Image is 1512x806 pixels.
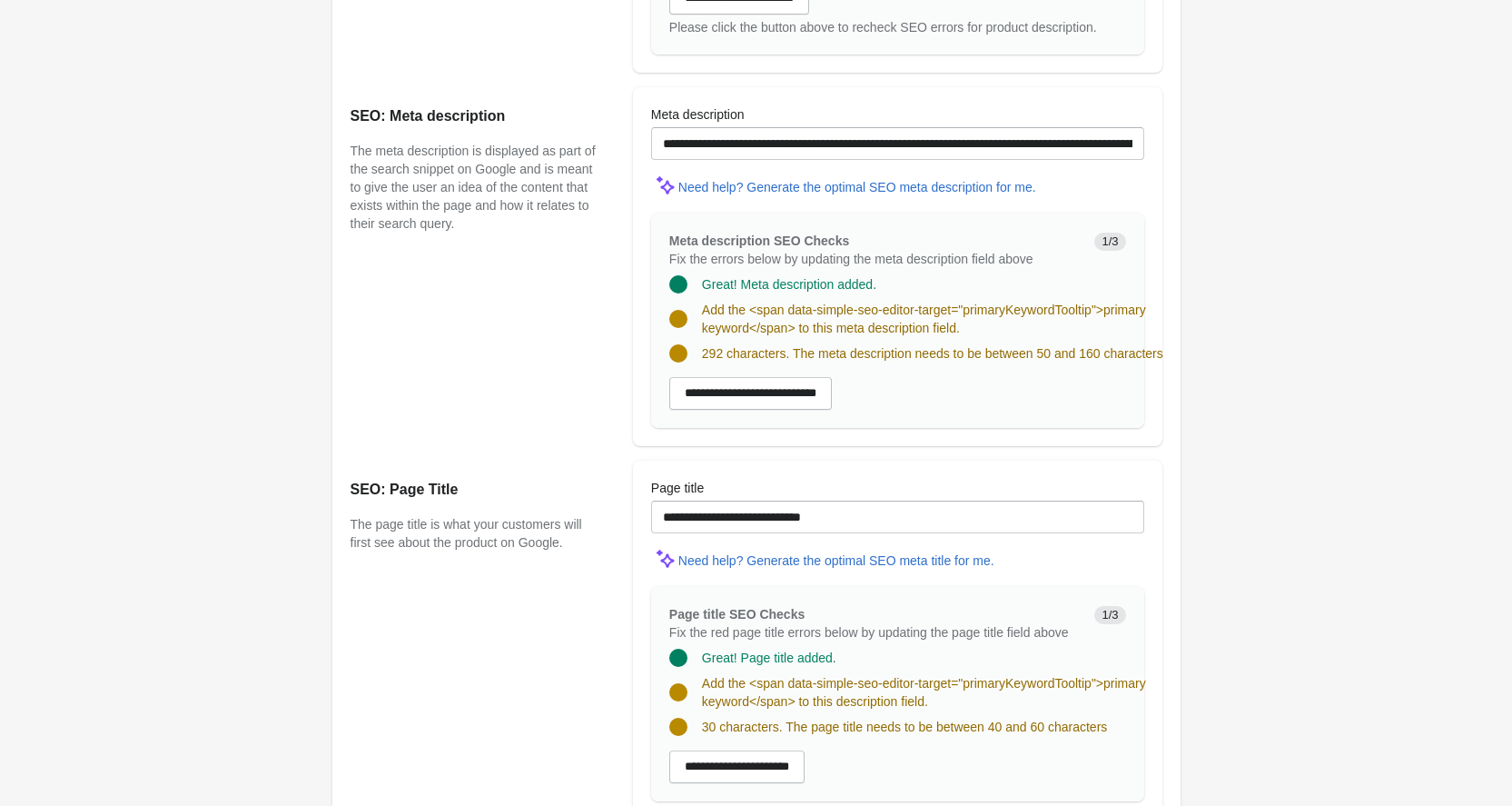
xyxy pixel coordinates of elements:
img: MagicMinor-0c7ff6cd6e0e39933513fd390ee66b6c2ef63129d1617a7e6fa9320d2ce6cec8.svg [651,171,678,198]
span: Great! Meta description added. [702,277,876,292]
p: Fix the red page title errors below by updating the page title field above [669,623,1081,642]
label: Page title [651,479,704,497]
span: 292 characters. The meta description needs to be between 50 and 160 characters [702,346,1163,361]
span: 1/3 [1094,233,1125,251]
h2: SEO: Page Title [351,479,597,501]
p: Fix the errors below by updating the meta description field above [669,250,1081,268]
h2: SEO: Meta description [351,105,597,127]
button: Need help? Generate the optimal SEO meta title for me. [671,544,1002,577]
span: Great! Page title added. [702,651,836,665]
label: Meta description [651,105,745,124]
div: Need help? Generate the optimal SEO meta title for me. [678,553,994,568]
span: Page title SEO Checks [669,607,805,622]
span: Add the <span data-simple-seo-editor-target="primaryKeywordTooltip">primary keyword</span> to thi... [702,676,1146,709]
p: The meta description is displayed as part of the search snippet on Google and is meant to give th... [351,142,597,233]
div: Need help? Generate the optimal SEO meta description for me. [678,180,1036,194]
button: Need help? Generate the optimal SEO meta description for me. [671,171,1043,204]
span: Add the <span data-simple-seo-editor-target="primaryKeywordTooltip">primary keyword</span> to thi... [702,303,1146,335]
span: 1/3 [1094,606,1125,624]
div: Please click the button above to recheck SEO errors for product description. [669,18,1126,36]
span: Meta description SEO Checks [669,234,849,248]
img: MagicMinor-0c7ff6cd6e0e39933513fd390ee66b6c2ef63129d1617a7e6fa9320d2ce6cec8.svg [651,544,678,572]
p: The page title is what your customers will first see about the product on Google. [351,515,597,552]
span: 30 characters. The page title needs to be between 40 and 60 characters [702,720,1107,734]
